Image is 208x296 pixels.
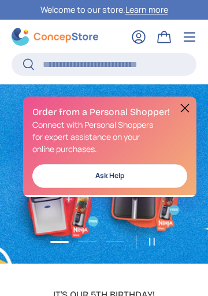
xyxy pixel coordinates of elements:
[12,28,98,46] img: ConcepStore
[125,4,168,15] a: Learn more
[32,119,187,155] p: Connect with Personal Shoppers for expert assistance on your online purchases.
[32,164,187,188] a: Ask Help
[32,106,187,119] h2: Order from a Personal Shopper!
[40,3,168,16] p: Welcome to our store.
